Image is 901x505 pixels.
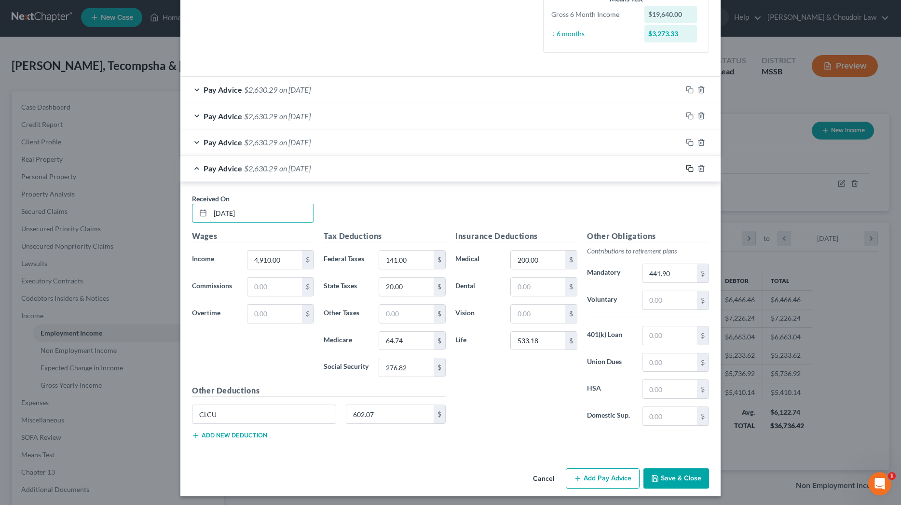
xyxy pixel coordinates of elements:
div: Gross 6 Month Income [546,10,640,19]
input: 0.00 [642,326,697,345]
span: $2,630.29 [244,138,277,147]
div: $ [565,251,577,269]
span: on [DATE] [279,85,311,94]
label: HSA [582,379,637,399]
label: Union Dues [582,353,637,372]
input: MM/DD/YYYY [210,204,314,223]
input: 0.00 [379,251,434,269]
button: Save & Close [643,468,709,489]
label: State Taxes [319,277,374,296]
label: Medicare [319,331,374,351]
div: $ [697,326,709,345]
span: on [DATE] [279,138,311,147]
h5: Other Obligations [587,230,709,242]
label: Dental [450,277,505,296]
span: $2,630.29 [244,164,277,173]
span: Income [192,254,214,263]
input: 0.00 [642,291,697,309]
span: 1 [888,472,896,480]
label: Mandatory [582,264,637,283]
input: 0.00 [247,251,302,269]
input: 0.00 [642,264,697,282]
input: 0.00 [346,405,434,423]
span: Pay Advice [204,85,242,94]
div: $ [434,278,445,296]
span: Pay Advice [204,164,242,173]
button: Cancel [525,469,562,489]
div: $ [697,407,709,425]
label: Voluntary [582,291,637,310]
div: $ [434,358,445,377]
div: ÷ 6 months [546,29,640,39]
input: 0.00 [642,407,697,425]
input: 0.00 [642,380,697,398]
label: 401(k) Loan [582,326,637,345]
p: Contributions to retirement plans [587,246,709,256]
input: 0.00 [379,358,434,377]
label: Domestic Sup. [582,407,637,426]
label: Medical [450,250,505,269]
input: 0.00 [379,305,434,323]
div: $ [302,251,314,269]
h5: Other Deductions [192,385,446,397]
input: 0.00 [247,278,302,296]
div: $ [434,405,445,423]
input: 0.00 [379,332,434,350]
label: Federal Taxes [319,250,374,269]
button: Add new deduction [192,432,267,439]
div: $ [565,278,577,296]
div: $ [697,380,709,398]
div: $3,273.33 [644,25,697,42]
input: 0.00 [642,353,697,372]
span: Received On [192,195,230,203]
span: on [DATE] [279,112,311,121]
label: Social Security [319,358,374,377]
iframe: Intercom live chat [868,472,891,495]
div: $ [434,305,445,323]
label: Vision [450,304,505,323]
input: 0.00 [379,278,434,296]
label: Life [450,331,505,351]
input: 0.00 [511,251,565,269]
input: Specify... [192,405,336,423]
h5: Insurance Deductions [455,230,577,242]
h5: Wages [192,230,314,242]
h5: Tax Deductions [324,230,446,242]
input: 0.00 [511,332,565,350]
span: Pay Advice [204,112,242,121]
span: $2,630.29 [244,112,277,121]
div: $ [697,264,709,282]
span: Pay Advice [204,138,242,147]
label: Overtime [187,304,242,323]
input: 0.00 [511,278,565,296]
div: $ [565,332,577,350]
div: $ [302,278,314,296]
span: $2,630.29 [244,85,277,94]
button: Add Pay Advice [566,468,640,489]
label: Other Taxes [319,304,374,323]
div: $ [302,305,314,323]
label: Commissions [187,277,242,296]
div: $ [697,291,709,309]
div: $19,640.00 [644,6,697,23]
input: 0.00 [247,305,302,323]
span: on [DATE] [279,164,311,173]
div: $ [565,305,577,323]
div: $ [434,251,445,269]
div: $ [434,332,445,350]
div: $ [697,353,709,372]
input: 0.00 [511,305,565,323]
